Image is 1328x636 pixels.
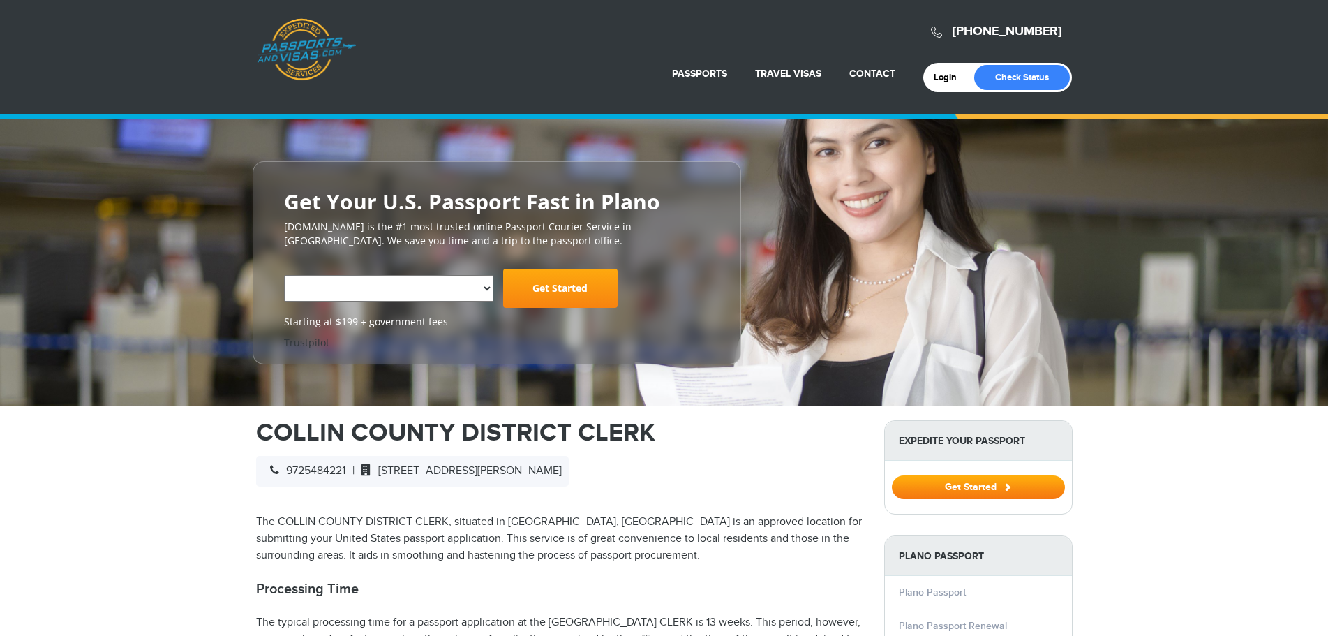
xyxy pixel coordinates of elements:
strong: Expedite Your Passport [885,421,1072,461]
a: Check Status [974,65,1070,90]
p: [DOMAIN_NAME] is the #1 most trusted online Passport Courier Service in [GEOGRAPHIC_DATA]. We sav... [284,220,710,248]
strong: Plano Passport [885,536,1072,576]
button: Get Started [892,475,1065,499]
h1: COLLIN COUNTY DISTRICT CLERK [256,420,863,445]
p: The COLLIN COUNTY DISTRICT CLERK, situated in [GEOGRAPHIC_DATA], [GEOGRAPHIC_DATA] is an approved... [256,514,863,564]
a: Trustpilot [284,336,329,349]
h2: Processing Time [256,581,863,598]
span: 9725484221 [263,464,345,478]
a: [PHONE_NUMBER] [953,24,1061,39]
span: [STREET_ADDRESS][PERSON_NAME] [355,464,562,478]
h2: Get Your U.S. Passport Fast in Plano [284,190,710,213]
a: Contact [849,68,895,80]
span: Starting at $199 + government fees [284,315,710,329]
a: Get Started [503,269,618,308]
div: | [256,456,569,487]
a: Passports [672,68,727,80]
a: Travel Visas [755,68,821,80]
a: Get Started [892,481,1065,492]
a: Plano Passport [899,586,966,598]
a: Login [934,72,967,83]
a: Plano Passport Renewal [899,620,1007,632]
a: Passports & [DOMAIN_NAME] [257,18,356,81]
